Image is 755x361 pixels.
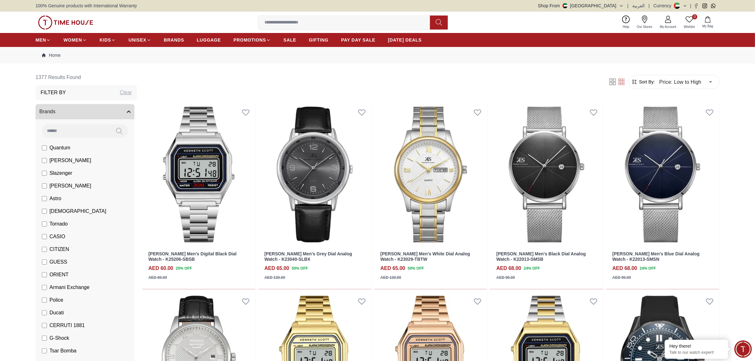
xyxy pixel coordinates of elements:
span: 0 [692,14,697,19]
span: MEN [36,37,46,43]
span: Quantum [49,144,70,152]
span: My Account [657,24,679,29]
span: CASIO [49,233,65,240]
a: [PERSON_NAME] Men's Digital Black Dial Watch - K25206-SBSB [148,251,237,262]
span: GIFTING [309,37,329,43]
span: 100% Genuine products with International Warranty [36,3,137,9]
span: [PERSON_NAME] [49,157,91,164]
span: 50 % OFF [292,266,308,271]
span: [DEMOGRAPHIC_DATA] [49,207,106,215]
span: Tsar Bomba [49,347,76,355]
div: AED 130.00 [264,275,285,280]
input: Armani Exchange [42,285,47,290]
a: [PERSON_NAME] Men's Grey Dial Analog Watch - K23040-SLBX [264,251,352,262]
span: Slazenger [49,169,72,177]
div: AED 130.00 [381,275,401,280]
a: [PERSON_NAME] Men's White Dial Analog Watch - K23029-TBTW [381,251,470,262]
input: Ducati [42,310,47,315]
span: Brands [39,108,55,115]
div: AED 90.00 [612,275,631,280]
h4: AED 68.00 [612,265,637,272]
span: Sort By: [638,79,655,85]
span: 50 % OFF [408,266,424,271]
nav: Breadcrumb [36,47,719,63]
h3: Filter By [41,89,66,96]
span: 25 % OFF [176,266,192,271]
input: Astro [42,196,47,201]
h4: AED 65.00 [264,265,289,272]
div: Clear [120,89,132,96]
a: [DATE] DEALS [388,34,422,46]
div: AED 90.00 [496,275,515,280]
input: [DEMOGRAPHIC_DATA] [42,209,47,214]
a: Facebook [694,3,699,8]
input: CERRUTI 1881 [42,323,47,328]
a: BRANDS [164,34,184,46]
a: PROMOTIONS [233,34,271,46]
a: PAY DAY SALE [341,34,375,46]
span: Ducati [49,309,64,317]
span: G-Shock [49,334,69,342]
h4: AED 65.00 [381,265,405,272]
span: WOMEN [63,37,82,43]
h6: 1377 Results Found [36,70,137,85]
span: KIDS [100,37,111,43]
img: Kenneth Scott Men's Grey Dial Analog Watch - K23040-SLBX [258,103,371,246]
input: Police [42,298,47,303]
span: GUESS [49,258,67,266]
button: Brands [36,104,134,119]
a: Help [619,14,633,30]
input: CITIZEN [42,247,47,252]
span: Police [49,296,63,304]
img: United Arab Emirates [563,3,568,8]
a: KIDS [100,34,116,46]
span: PAY DAY SALE [341,37,375,43]
span: | [690,3,691,9]
a: UNISEX [128,34,151,46]
input: [PERSON_NAME] [42,158,47,163]
div: Hey there! [669,343,723,349]
span: 24 % OFF [640,266,656,271]
span: Wishlist [681,24,697,29]
span: Tornado [49,220,68,228]
span: SALE [283,37,296,43]
span: CITIZEN [49,246,69,253]
input: G-Shock [42,336,47,341]
span: CERRUTI 1881 [49,322,85,329]
p: Talk to our watch expert! [669,350,723,355]
a: WOMEN [63,34,87,46]
input: Tsar Bomba [42,348,47,353]
input: ORIENT [42,272,47,277]
a: Whatsapp [711,3,716,8]
a: [PERSON_NAME] Men's Blue Dial Analog Watch - K22013-SMSN [612,251,700,262]
span: LUGGAGE [197,37,221,43]
span: Armani Exchange [49,284,89,291]
a: Our Stores [633,14,656,30]
img: Kenneth Scott Men's Digital Black Dial Watch - K25206-SBSB [142,103,255,246]
button: العربية [632,3,645,9]
a: MEN [36,34,51,46]
span: Our Stores [635,24,655,29]
span: [PERSON_NAME] [49,182,91,190]
span: Astro [49,195,61,202]
img: Kenneth Scott Men's Blue Dial Analog Watch - K22013-SMSN [606,103,719,246]
span: BRANDS [164,37,184,43]
a: [PERSON_NAME] Men's Black Dial Analog Watch - K22013-SMSB [496,251,586,262]
img: Kenneth Scott Men's Black Dial Analog Watch - K22013-SMSB [490,103,603,246]
button: Shop From[GEOGRAPHIC_DATA] [538,3,624,9]
a: SALE [283,34,296,46]
div: Currency [654,3,674,9]
img: Kenneth Scott Men's White Dial Analog Watch - K23029-TBTW [374,103,487,246]
input: [PERSON_NAME] [42,183,47,188]
h4: AED 68.00 [496,265,521,272]
input: Quantum [42,145,47,150]
button: Sort By: [631,79,655,85]
input: Tornado [42,221,47,226]
a: Instagram [702,3,707,8]
input: CASIO [42,234,47,239]
img: ... [38,16,93,30]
